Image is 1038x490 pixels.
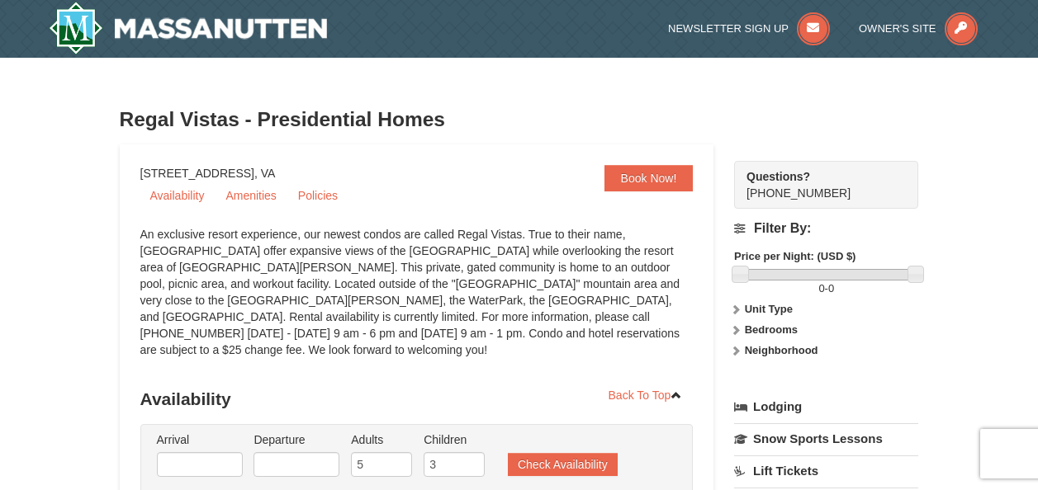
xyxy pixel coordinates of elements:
[747,170,810,183] strong: Questions?
[745,323,798,336] strong: Bedrooms
[254,431,339,448] label: Departure
[351,431,412,448] label: Adults
[288,183,348,208] a: Policies
[818,282,824,294] span: 0
[140,383,694,416] h3: Availability
[828,282,834,294] span: 0
[49,2,328,54] a: Massanutten Resort
[668,22,830,35] a: Newsletter Sign Up
[668,22,789,35] span: Newsletter Sign Up
[424,431,485,448] label: Children
[216,183,286,208] a: Amenities
[745,303,793,315] strong: Unit Type
[747,168,889,200] span: [PHONE_NUMBER]
[508,453,618,476] button: Check Availability
[157,431,243,448] label: Arrival
[140,183,215,208] a: Availability
[734,221,918,236] h4: Filter By:
[598,383,694,408] a: Back To Top
[734,250,856,262] strong: Price per Night: (USD $)
[734,392,918,422] a: Lodging
[120,103,919,136] h3: Regal Vistas - Presidential Homes
[734,423,918,454] a: Snow Sports Lessons
[859,22,978,35] a: Owner's Site
[49,2,328,54] img: Massanutten Resort Logo
[859,22,936,35] span: Owner's Site
[604,165,694,191] a: Book Now!
[140,226,694,375] div: An exclusive resort experience, our newest condos are called Regal Vistas. True to their name, [G...
[734,280,918,297] label: -
[745,344,818,356] strong: Neighborhood
[734,455,918,486] a: Lift Tickets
